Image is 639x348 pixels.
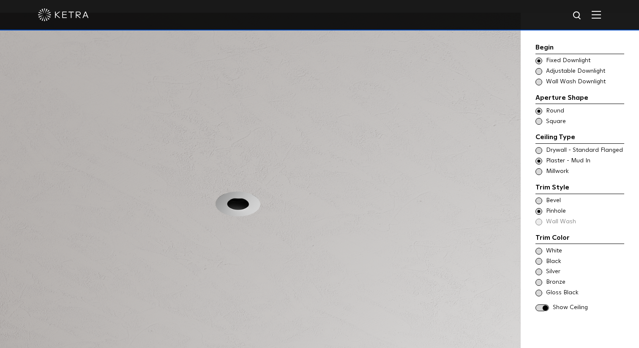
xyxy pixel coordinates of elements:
span: Bronze [546,278,623,287]
span: Black [546,258,623,266]
img: search icon [572,11,583,21]
span: Round [546,107,623,115]
span: Bevel [546,197,623,205]
span: Plaster - Mud In [546,157,623,165]
span: Pinhole [546,207,623,216]
span: Drywall - Standard Flanged [546,146,623,155]
div: Trim Color [535,233,624,244]
div: Ceiling Type [535,132,624,144]
span: Fixed Downlight [546,57,623,65]
div: Begin [535,42,624,54]
span: Square [546,118,623,126]
span: White [546,247,623,255]
span: Gloss Black [546,289,623,297]
img: Hamburger%20Nav.svg [592,11,601,19]
span: Silver [546,268,623,276]
span: Millwork [546,167,623,176]
span: Adjustable Downlight [546,67,623,76]
span: Wall Wash Downlight [546,78,623,86]
div: Aperture Shape [535,93,624,104]
div: Trim Style [535,182,624,194]
span: Show Ceiling [553,304,624,312]
img: ketra-logo-2019-white [38,8,89,21]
